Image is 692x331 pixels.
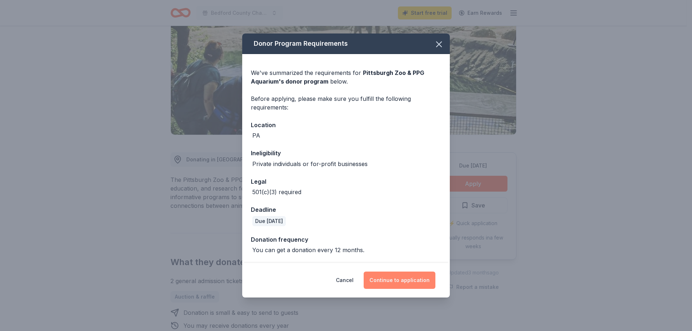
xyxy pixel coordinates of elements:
div: Donation frequency [251,235,441,244]
div: Before applying, please make sure you fulfill the following requirements: [251,94,441,112]
div: Donor Program Requirements [242,33,450,54]
div: Ineligibility [251,148,441,158]
div: Location [251,120,441,130]
div: Private individuals or for-profit businesses [252,160,368,168]
div: Due [DATE] [252,216,286,226]
div: Deadline [251,205,441,214]
button: Continue to application [364,272,435,289]
div: 501(c)(3) required [252,188,301,196]
div: Legal [251,177,441,186]
button: Cancel [336,272,354,289]
div: PA [252,131,260,140]
div: You can get a donation every 12 months. [252,246,364,254]
div: We've summarized the requirements for below. [251,68,441,86]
